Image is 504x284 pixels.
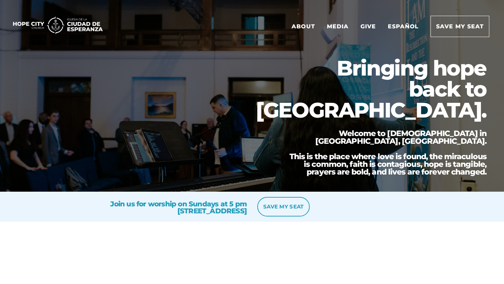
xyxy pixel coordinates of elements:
[430,16,489,37] a: Save my seat
[355,16,381,37] a: Give
[248,58,486,121] h1: Bringing hope back to [GEOGRAPHIC_DATA].
[322,16,354,37] a: Media
[16,193,247,214] h3: Join us for worship on Sundays at 5 pm
[263,203,304,210] b: save my seat
[257,197,310,216] a: save my seat
[283,130,486,176] h3: Welcome to [DEMOGRAPHIC_DATA] in [GEOGRAPHIC_DATA], [GEOGRAPHIC_DATA]. This is the place where lo...
[177,207,247,215] a: [STREET_ADDRESS]
[383,16,424,37] a: Español
[286,16,320,37] a: About
[7,15,108,36] img: 11035415_1725x350_500.png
